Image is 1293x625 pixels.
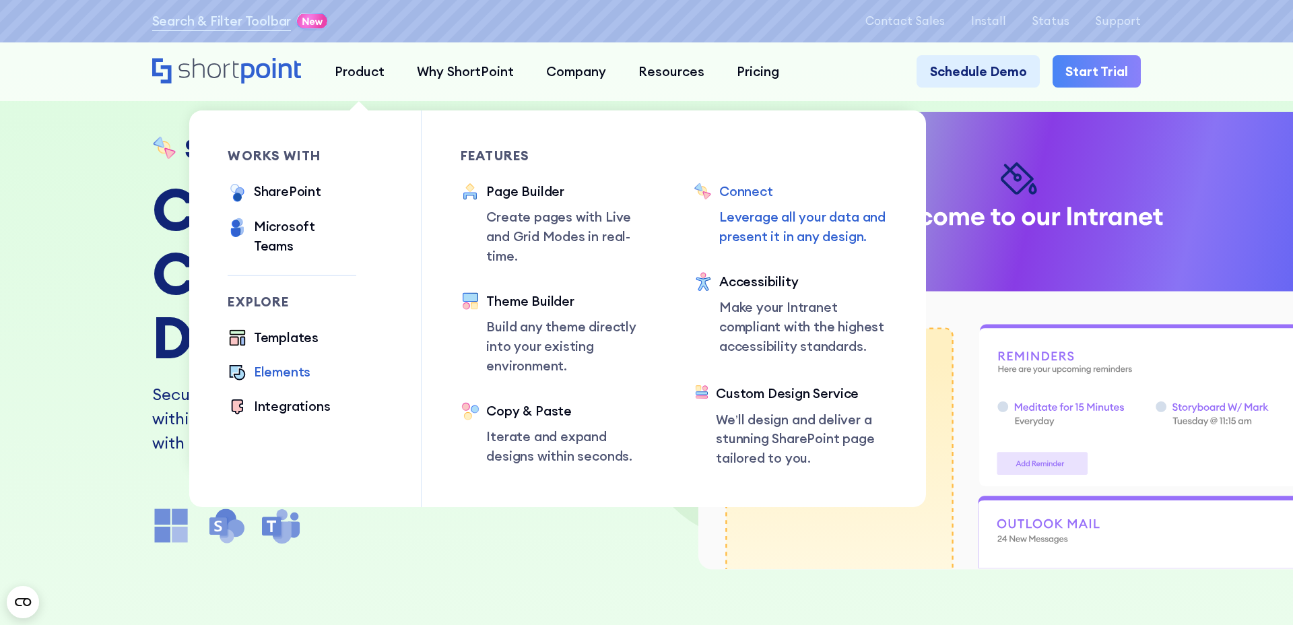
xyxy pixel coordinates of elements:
[694,272,888,358] a: AccessibilityMake your Intranet compliant with the highest accessibility standards.
[1226,560,1293,625] iframe: Chat Widget
[254,397,331,416] div: Integrations
[719,298,888,356] p: Make your Intranet compliant with the highest accessibility standards.
[721,55,795,88] a: Pricing
[417,62,514,81] div: Why ShortPoint
[254,328,319,348] div: Templates
[207,506,246,546] img: SharePoint icon
[461,182,655,266] a: Page BuilderCreate pages with Live and Grid Modes in real-time.
[486,401,655,421] div: Copy & Paste
[719,207,888,246] p: Leverage all your data and present it in any design.
[694,182,888,246] a: ConnectLeverage all your data and present it in any design.
[152,11,292,31] a: Search & Filter Toolbar
[719,182,888,201] div: Connect
[917,55,1039,88] a: Schedule Demo
[1032,15,1069,28] a: Status
[262,506,301,546] img: microsoft teams icon
[461,401,655,466] a: Copy & PasteIterate and expand designs within seconds.
[719,272,888,292] div: Accessibility
[486,427,655,466] p: Iterate and expand designs within seconds.
[319,55,401,88] a: Product
[228,397,330,418] a: Integrations
[228,328,319,350] a: Templates
[152,58,302,86] a: Home
[622,55,721,88] a: Resources
[737,62,779,81] div: Pricing
[152,382,553,455] p: Securely integrate data from any source directly within your beautifully designed SharePoint page...
[185,134,424,164] h1: ShortPoint Connect
[152,480,637,493] div: Works With:
[486,292,655,311] div: Theme Builder
[530,55,622,88] a: Company
[461,292,655,376] a: Theme BuilderBuild any theme directly into your existing environment.
[486,182,655,201] div: Page Builder
[254,217,357,256] div: Microsoft Teams
[694,384,888,468] a: Custom Design ServiceWe’ll design and deliver a stunning SharePoint page tailored to you.
[716,384,887,403] div: Custom Design Service
[401,55,530,88] a: Why ShortPoint
[638,62,704,81] div: Resources
[254,182,321,201] div: SharePoint
[486,207,655,265] p: Create pages with Live and Grid Modes in real-time.
[1095,15,1141,28] a: Support
[228,362,310,384] a: Elements
[7,586,39,618] button: Open CMP widget
[865,15,945,28] a: Contact Sales
[486,317,655,375] p: Build any theme directly into your existing environment.
[228,296,356,308] div: Explore
[1053,55,1141,88] a: Start Trial
[228,150,356,162] div: works with
[546,62,606,81] div: Company
[228,182,321,204] a: SharePoint
[971,15,1006,28] a: Install
[152,506,191,546] img: microsoft office icon
[228,217,356,256] a: Microsoft Teams
[335,62,385,81] div: Product
[716,410,887,468] p: We’ll design and deliver a stunning SharePoint page tailored to you.
[461,150,655,162] div: Features
[152,177,637,369] h2: Connect Dynamic Content From Any Data Source
[254,362,310,382] div: Elements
